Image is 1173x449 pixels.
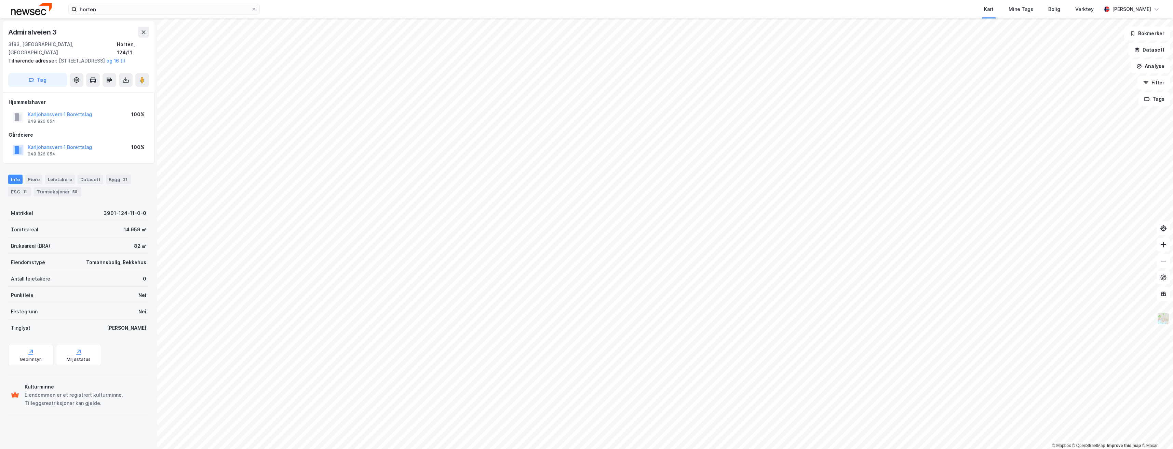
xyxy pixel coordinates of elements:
div: Gårdeiere [9,131,149,139]
div: Kart [984,5,994,13]
img: newsec-logo.f6e21ccffca1b3a03d2d.png [11,3,52,15]
div: 100% [131,110,145,119]
div: Tomannsbolig, Rekkehus [86,258,146,267]
div: 0 [143,275,146,283]
input: Søk på adresse, matrikkel, gårdeiere, leietakere eller personer [77,4,251,14]
div: Tomteareal [11,226,38,234]
div: 58 [71,188,79,195]
div: Info [8,175,23,184]
button: Tags [1138,92,1170,106]
div: Nei [138,291,146,299]
div: Geoinnsyn [20,357,42,362]
div: 948 826 054 [28,151,55,157]
div: [PERSON_NAME] [107,324,146,332]
div: Bygg [106,175,131,184]
div: Eiere [25,175,42,184]
div: Antall leietakere [11,275,50,283]
div: [STREET_ADDRESS] [8,57,144,65]
div: Matrikkel [11,209,33,217]
div: 82 ㎡ [134,242,146,250]
div: ESG [8,187,31,196]
div: Kulturminne [25,383,146,391]
div: Bruksareal (BRA) [11,242,50,250]
button: Filter [1137,76,1170,90]
div: 3901-124-11-0-0 [104,209,146,217]
a: Mapbox [1052,443,1071,448]
div: 11 [22,188,28,195]
div: Leietakere [45,175,75,184]
button: Bokmerker [1124,27,1170,40]
div: Miljøstatus [67,357,91,362]
div: Kontrollprogram for chat [1139,416,1173,449]
div: Eiendommen er et registrert kulturminne. Tilleggsrestriksjoner kan gjelde. [25,391,146,407]
div: Festegrunn [11,308,38,316]
div: Eiendomstype [11,258,45,267]
div: 100% [131,143,145,151]
iframe: Chat Widget [1139,416,1173,449]
div: 3183, [GEOGRAPHIC_DATA], [GEOGRAPHIC_DATA] [8,40,117,57]
div: Nei [138,308,146,316]
div: 14 959 ㎡ [124,226,146,234]
div: Transaksjoner [34,187,81,196]
div: Mine Tags [1009,5,1033,13]
button: Analyse [1131,59,1170,73]
a: Improve this map [1107,443,1141,448]
div: [PERSON_NAME] [1112,5,1151,13]
span: Tilhørende adresser: [8,58,59,64]
div: 948 826 054 [28,119,55,124]
div: Admiralveien 3 [8,27,58,38]
button: Tag [8,73,67,87]
div: Bolig [1048,5,1060,13]
div: Horten, 124/11 [117,40,149,57]
div: Tinglyst [11,324,30,332]
div: Datasett [78,175,103,184]
a: OpenStreetMap [1072,443,1105,448]
div: 21 [122,176,129,183]
button: Datasett [1129,43,1170,57]
div: Hjemmelshaver [9,98,149,106]
img: Z [1157,312,1170,325]
div: Verktøy [1075,5,1094,13]
div: Punktleie [11,291,33,299]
